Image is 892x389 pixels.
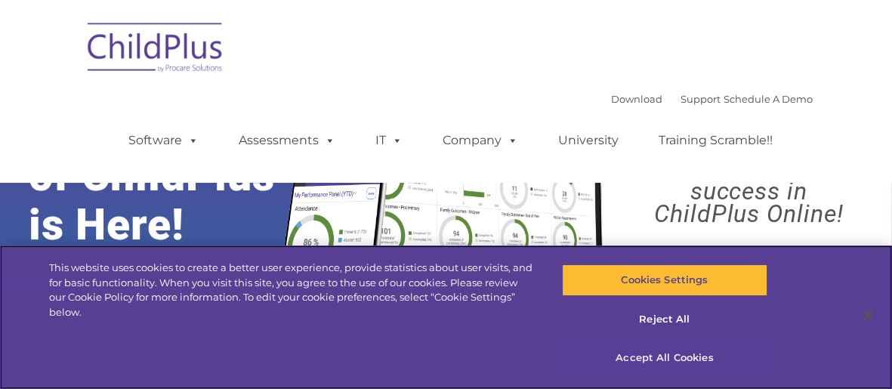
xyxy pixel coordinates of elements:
a: Software [113,125,214,156]
a: Company [427,125,533,156]
button: Reject All [562,304,767,335]
button: Accept All Cookies [562,342,767,374]
a: University [543,125,634,156]
a: Download [611,93,662,105]
div: This website uses cookies to create a better user experience, provide statistics about user visit... [49,261,536,320]
a: Schedule A Demo [724,93,813,105]
a: Assessments [224,125,350,156]
button: Cookies Settings [562,264,767,296]
button: Close [851,299,884,332]
font: | [611,93,813,105]
a: IT [360,125,418,156]
a: Support [681,93,721,105]
a: Training Scramble!! [644,125,788,156]
img: ChildPlus by Procare Solutions [80,12,231,88]
rs-layer: Boost your productivity and streamline your success in ChildPlus Online! [616,112,881,225]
